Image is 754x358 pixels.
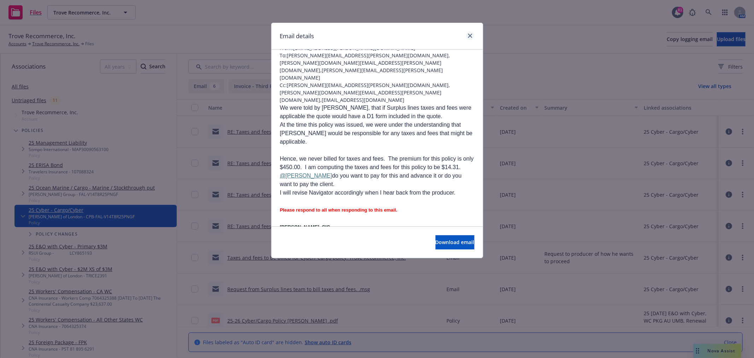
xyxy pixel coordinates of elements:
span: We were told by [PERSON_NAME], that if Surplus lines taxes and fees were applicable the quote wou... [280,105,472,119]
h1: Email details [280,31,314,41]
span: Download email [436,239,474,246]
a: @[PERSON_NAME] [280,173,332,179]
span: At the time this policy was issued, we were under the understanding that [PERSON_NAME] would be r... [280,122,473,145]
span: [PERSON_NAME], CIC [280,224,330,230]
span: To: [PERSON_NAME][EMAIL_ADDRESS][PERSON_NAME][DOMAIN_NAME],[PERSON_NAME][DOMAIN_NAME][EMAIL_ADDRE... [280,52,474,81]
span: I will revise Navigator accordingly when I hear back from the producer. [280,190,456,196]
a: close [466,31,474,40]
span: Please respond to all when responding to this email. [280,207,398,213]
button: Download email [436,235,474,249]
span: Cc: [PERSON_NAME][EMAIL_ADDRESS][PERSON_NAME][DOMAIN_NAME],[PERSON_NAME][DOMAIN_NAME][EMAIL_ADDRE... [280,81,474,104]
span: Hence, we never billed for taxes and fees. The premium for this policy is only $450.00. I am comp... [280,156,474,187]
